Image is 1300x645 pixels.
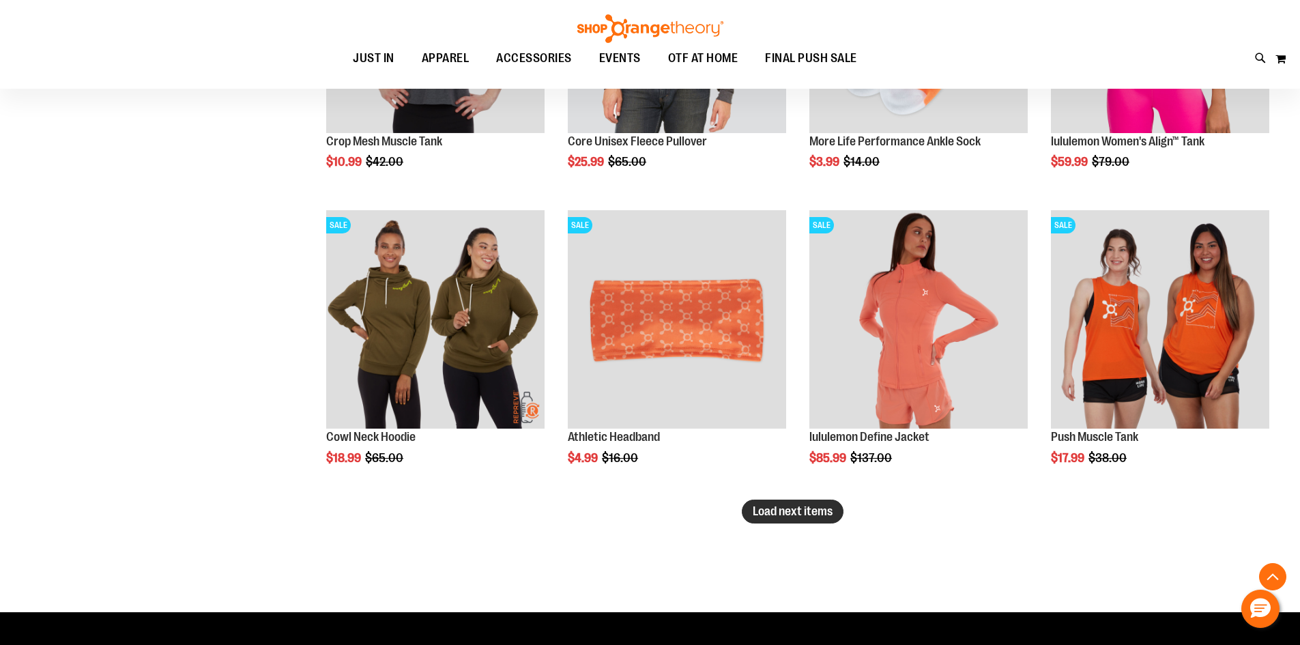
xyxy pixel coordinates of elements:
span: APPAREL [422,43,470,74]
span: $25.99 [568,155,606,169]
span: $79.00 [1092,155,1131,169]
a: Product image for Athletic HeadbandSALE [568,210,786,431]
div: product [803,203,1035,500]
span: Load next items [753,504,833,518]
span: OTF AT HOME [668,43,738,74]
span: SALE [568,217,592,233]
a: ACCESSORIES [482,43,586,74]
img: Product image for lululemon Define Jacket [809,210,1028,429]
span: FINAL PUSH SALE [765,43,857,74]
span: $85.99 [809,451,848,465]
span: SALE [809,217,834,233]
a: Product image for Push Muscle TankSALE [1051,210,1269,431]
img: Product image for Cowl Neck Hoodie [326,210,545,429]
a: FINAL PUSH SALE [751,43,871,74]
a: Cowl Neck Hoodie [326,430,416,444]
span: SALE [326,217,351,233]
a: Push Muscle Tank [1051,430,1138,444]
span: $59.99 [1051,155,1090,169]
span: $17.99 [1051,451,1086,465]
span: $42.00 [366,155,405,169]
a: Product image for Cowl Neck HoodieSALE [326,210,545,431]
div: product [1044,203,1276,500]
button: Back To Top [1259,563,1286,590]
a: Product image for lululemon Define JacketSALE [809,210,1028,431]
img: Shop Orangetheory [575,14,725,43]
a: APPAREL [408,43,483,74]
a: Athletic Headband [568,430,660,444]
span: $10.99 [326,155,364,169]
div: product [561,203,793,500]
span: $38.00 [1088,451,1129,465]
a: Crop Mesh Muscle Tank [326,134,442,148]
a: Core Unisex Fleece Pullover [568,134,707,148]
span: $18.99 [326,451,363,465]
a: lululemon Women's Align™ Tank [1051,134,1204,148]
span: $65.00 [365,451,405,465]
span: $65.00 [608,155,648,169]
span: $4.99 [568,451,600,465]
a: JUST IN [339,43,408,74]
span: ACCESSORIES [496,43,572,74]
a: More Life Performance Ankle Sock [809,134,981,148]
img: Product image for Push Muscle Tank [1051,210,1269,429]
span: $14.00 [843,155,882,169]
span: SALE [1051,217,1075,233]
span: $137.00 [850,451,894,465]
span: EVENTS [599,43,641,74]
img: Product image for Athletic Headband [568,210,786,429]
span: JUST IN [353,43,394,74]
button: Load next items [742,500,843,524]
a: lululemon Define Jacket [809,430,929,444]
a: OTF AT HOME [654,43,752,74]
span: $3.99 [809,155,841,169]
button: Hello, have a question? Let’s chat. [1241,590,1280,628]
div: product [319,203,551,500]
span: $16.00 [602,451,640,465]
a: EVENTS [586,43,654,74]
